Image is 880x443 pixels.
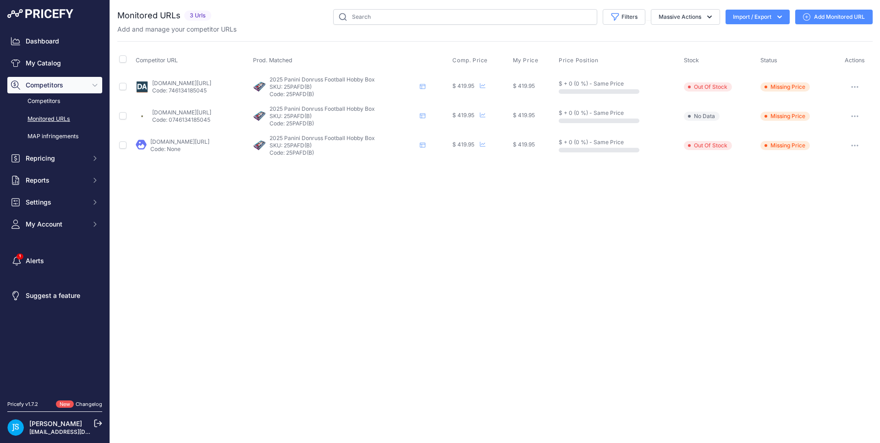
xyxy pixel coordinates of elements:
[29,428,125,435] a: [EMAIL_ADDRESS][DOMAIN_NAME]
[760,141,810,150] span: Missing Price
[7,9,73,18] img: Pricefy Logo
[269,76,375,83] span: 2025 Panini Donruss Football Hobby Box
[452,141,474,148] span: $ 419.95
[269,83,416,91] p: SKU: 25PAFD(B)
[684,112,720,121] span: No Data
[452,57,488,64] span: Comp. Price
[152,80,211,86] a: [DOMAIN_NAME][URL]
[684,141,732,150] span: Out Of Stock
[513,112,535,119] span: $ 419.95
[559,139,624,146] span: $ + 0 (0 %) - Same Price
[7,33,102,389] nav: Sidebar
[726,10,790,24] button: Import / Export
[333,9,597,25] input: Search
[7,287,102,304] a: Suggest a feature
[452,57,489,64] button: Comp. Price
[269,120,416,127] p: Code: 25PAFD(B)
[117,25,236,34] p: Add and manage your competitor URLs
[7,33,102,49] a: Dashboard
[117,9,181,22] h2: Monitored URLs
[452,82,474,89] span: $ 419.95
[760,57,777,64] span: Status
[513,57,540,64] button: My Price
[513,57,539,64] span: My Price
[795,10,873,24] a: Add Monitored URL
[7,400,38,408] div: Pricefy v1.7.2
[269,113,416,120] p: SKU: 25PAFD(B)
[76,401,102,407] a: Changelog
[26,81,86,90] span: Competitors
[684,82,732,92] span: Out Of Stock
[7,253,102,269] a: Alerts
[150,146,209,153] p: Code: None
[29,420,82,427] a: [PERSON_NAME]
[7,172,102,189] button: Reports
[513,82,535,89] span: $ 419.95
[269,105,375,112] span: 2025 Panini Donruss Football Hobby Box
[684,57,699,64] span: Stock
[269,142,416,149] p: SKU: 25PAFD(B)
[7,93,102,109] a: Competitors
[269,135,375,141] span: 2025 Panini Donruss Football Hobby Box
[269,91,416,98] p: Code: 25PAFD(B)
[760,112,810,121] span: Missing Price
[559,57,600,64] button: Price Position
[7,216,102,232] button: My Account
[513,141,535,148] span: $ 419.95
[559,57,598,64] span: Price Position
[651,9,720,25] button: Massive Actions
[26,154,86,163] span: Repricing
[559,109,624,116] span: $ + 0 (0 %) - Same Price
[7,194,102,211] button: Settings
[152,116,211,124] p: Code: 0746134185045
[452,112,474,119] span: $ 419.95
[152,109,211,116] a: [DOMAIN_NAME][URL]
[253,57,292,64] span: Prod. Matched
[760,82,810,92] span: Missing Price
[7,111,102,127] a: Monitored URLs
[56,400,74,408] span: New
[26,176,86,185] span: Reports
[152,87,211,94] p: Code: 746134185045
[269,149,416,157] p: Code: 25PAFD(B)
[7,77,102,93] button: Competitors
[136,57,178,64] span: Competitor URL
[184,11,211,21] span: 3 Urls
[26,220,86,229] span: My Account
[603,9,645,25] button: Filters
[559,80,624,87] span: $ + 0 (0 %) - Same Price
[150,138,209,145] a: [DOMAIN_NAME][URL]
[26,198,86,207] span: Settings
[7,129,102,145] a: MAP infringements
[7,55,102,71] a: My Catalog
[845,57,865,64] span: Actions
[7,150,102,167] button: Repricing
